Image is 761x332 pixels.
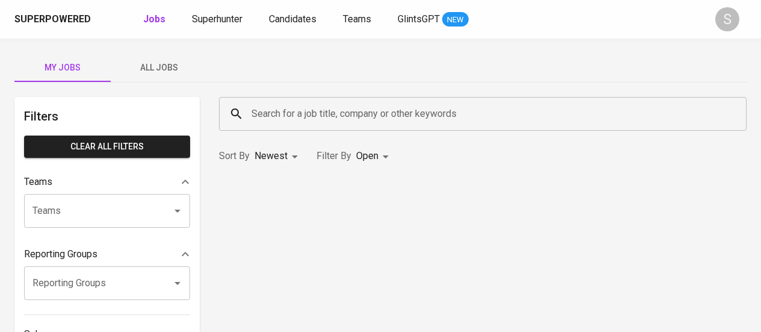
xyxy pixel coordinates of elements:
span: Clear All filters [34,139,180,154]
span: GlintsGPT [398,13,440,25]
button: Clear All filters [24,136,190,158]
p: Reporting Groups [24,247,97,262]
span: Open [356,150,378,161]
button: Open [169,275,186,292]
a: GlintsGPT NEW [398,12,469,27]
a: Superpoweredapp logo [14,10,109,28]
div: S [715,7,739,31]
div: Superpowered [14,13,91,27]
a: Superhunter [192,12,245,27]
span: All Jobs [118,60,200,75]
span: My Jobs [22,60,103,75]
span: NEW [442,14,469,26]
b: Jobs [143,13,165,25]
button: Open [169,202,186,219]
div: Newest [254,145,302,168]
div: Open [356,145,393,168]
div: Reporting Groups [24,242,190,266]
div: Teams [24,170,190,194]
h6: Filters [24,107,190,126]
a: Teams [343,12,374,27]
span: Teams [343,13,371,25]
a: Candidates [269,12,319,27]
p: Sort By [219,149,250,163]
span: Superhunter [192,13,242,25]
img: app logo [93,10,109,28]
p: Teams [24,175,52,189]
a: Jobs [143,12,168,27]
p: Newest [254,149,288,163]
p: Filter By [316,149,351,163]
span: Candidates [269,13,316,25]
